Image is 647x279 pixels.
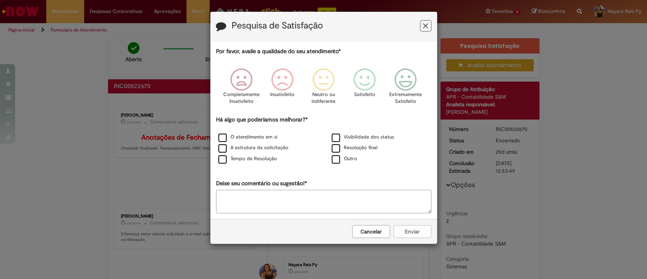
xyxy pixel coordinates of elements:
[304,63,343,115] div: Neutro ou indiferente
[216,116,431,165] div: Há algo que poderíamos melhorar?*
[332,134,394,141] label: Visibilidade dos status
[332,144,378,151] label: Resolução final
[386,63,425,115] div: Extremamente Satisfeito
[263,63,302,115] div: Insatisfeito
[216,47,341,55] label: Por favor, avalie a qualidade do seu atendimento*
[310,91,337,105] p: Neutro ou indiferente
[354,91,375,98] p: Satisfeito
[222,63,261,115] div: Completamente Insatisfeito
[345,63,384,115] div: Satisfeito
[218,134,277,141] label: O atendimento em si
[270,91,295,98] p: Insatisfeito
[218,155,277,162] label: Tempo de Resolução
[232,21,323,31] label: Pesquisa de Satisfação
[332,155,357,162] label: Outro
[223,91,260,105] p: Completamente Insatisfeito
[389,91,422,105] p: Extremamente Satisfeito
[218,144,288,151] label: A estrutura da solicitação
[352,225,390,238] button: Cancelar
[216,180,307,188] label: Deixe seu comentário ou sugestão!*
